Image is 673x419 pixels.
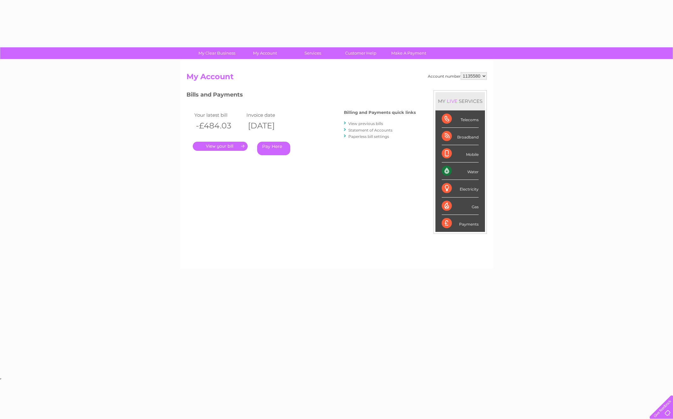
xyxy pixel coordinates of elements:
[193,111,245,119] td: Your latest bill
[245,119,297,132] th: [DATE]
[348,134,389,139] a: Paperless bill settings
[442,110,479,128] div: Telecoms
[442,145,479,162] div: Mobile
[257,142,290,155] a: Pay Here
[287,47,339,59] a: Services
[348,128,393,133] a: Statement of Accounts
[442,215,479,232] div: Payments
[446,98,459,104] div: LIVE
[442,162,479,180] div: Water
[245,111,297,119] td: Invoice date
[335,47,387,59] a: Customer Help
[191,47,243,59] a: My Clear Business
[186,72,487,84] h2: My Account
[442,128,479,145] div: Broadband
[442,198,479,215] div: Gas
[239,47,291,59] a: My Account
[348,121,383,126] a: View previous bills
[344,110,416,115] h4: Billing and Payments quick links
[193,142,248,151] a: .
[442,180,479,197] div: Electricity
[383,47,435,59] a: Make A Payment
[435,92,485,110] div: MY SERVICES
[428,72,487,80] div: Account number
[193,119,245,132] th: -£484.03
[186,90,416,101] h3: Bills and Payments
